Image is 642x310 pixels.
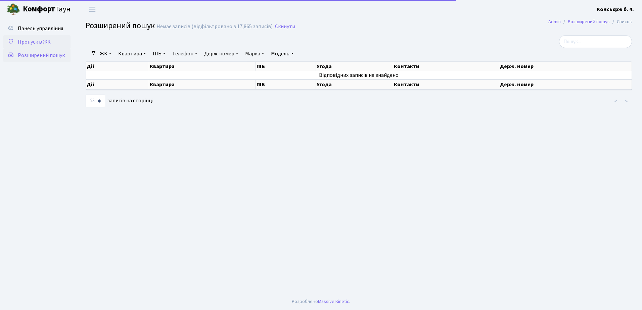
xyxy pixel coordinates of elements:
[18,25,63,32] span: Панель управління
[256,80,316,90] th: ПІБ
[86,20,155,32] span: Розширений пошук
[499,62,632,71] th: Держ. номер
[393,62,499,71] th: Контакти
[86,80,149,90] th: Дії
[597,5,634,13] a: Консьєрж б. 4.
[538,15,642,29] nav: breadcrumb
[256,62,316,71] th: ПІБ
[316,62,393,71] th: Угода
[393,80,499,90] th: Контакти
[86,71,632,79] td: Відповідних записів не знайдено
[86,62,149,71] th: Дії
[84,4,101,15] button: Переключити навігацію
[7,3,20,16] img: logo.png
[268,48,296,59] a: Модель
[201,48,241,59] a: Держ. номер
[548,18,561,25] a: Admin
[149,80,256,90] th: Квартира
[116,48,149,59] a: Квартира
[170,48,200,59] a: Телефон
[318,298,349,305] a: Massive Kinetic
[18,52,65,59] span: Розширений пошук
[86,95,153,107] label: записів на сторінці
[23,4,71,15] span: Таун
[316,80,393,90] th: Угода
[292,298,350,305] div: Розроблено .
[97,48,114,59] a: ЖК
[86,95,105,107] select: записів на сторінці
[3,49,71,62] a: Розширений пошук
[499,80,632,90] th: Держ. номер
[242,48,267,59] a: Марка
[3,35,71,49] a: Пропуск в ЖК
[149,62,256,71] th: Квартира
[568,18,610,25] a: Розширений пошук
[3,22,71,35] a: Панель управління
[275,23,295,30] a: Скинути
[18,38,51,46] span: Пропуск в ЖК
[597,6,634,13] b: Консьєрж б. 4.
[610,18,632,25] li: Список
[23,4,55,14] b: Комфорт
[156,23,274,30] div: Немає записів (відфільтровано з 17,865 записів).
[150,48,168,59] a: ПІБ
[559,35,632,48] input: Пошук...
